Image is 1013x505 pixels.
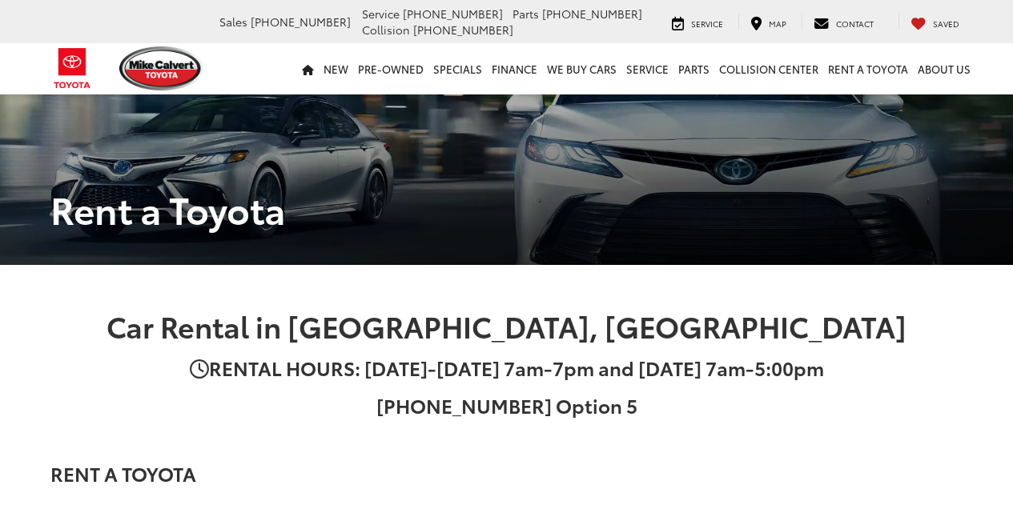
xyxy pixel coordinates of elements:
span: Saved [933,18,959,30]
img: Mike Calvert Toyota [119,46,204,90]
img: Toyota [42,42,103,94]
a: About Us [913,43,975,94]
span: Sales [219,14,247,30]
span: [PHONE_NUMBER] [413,22,513,38]
a: WE BUY CARS [542,43,621,94]
a: Contact [802,14,886,30]
span: Parts [513,6,539,22]
span: [PHONE_NUMBER] [403,6,503,22]
a: Rent a Toyota [823,43,913,94]
h3: RENTAL HOURS: [DATE]-[DATE] 7am-7pm and [DATE] 7am-5:00pm [50,357,963,379]
a: Collision Center [714,43,823,94]
a: Map [738,14,798,30]
a: Parts [673,43,714,94]
h3: RENT A TOYOTA [50,463,495,483]
span: Map [769,18,786,30]
span: Service [691,18,723,30]
span: Collision [362,22,410,38]
a: Specials [428,43,487,94]
a: Home [297,43,319,94]
a: Finance [487,43,542,94]
h2: Car Rental in [GEOGRAPHIC_DATA], [GEOGRAPHIC_DATA] [50,310,963,342]
a: My Saved Vehicles [898,14,971,30]
a: New [319,43,353,94]
span: Contact [836,18,874,30]
span: [PHONE_NUMBER] [542,6,642,22]
span: [PHONE_NUMBER] [251,14,351,30]
a: Service [621,43,673,94]
h1: Rent a Toyota [38,188,975,229]
a: Pre-Owned [353,43,428,94]
a: Service [660,14,735,30]
span: Service [362,6,400,22]
h3: [PHONE_NUMBER] Option 5 [50,395,963,415]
